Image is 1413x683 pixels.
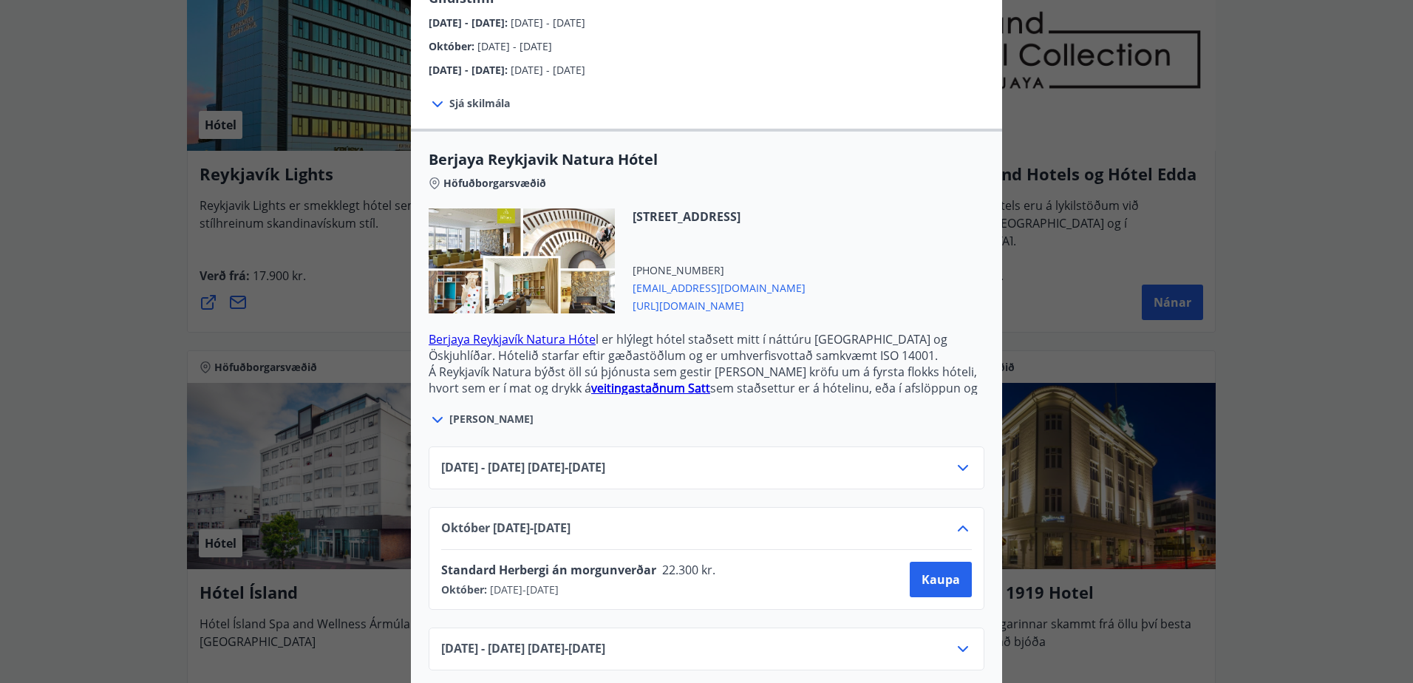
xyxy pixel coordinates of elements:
[449,96,510,111] span: Sjá skilmála
[429,16,511,30] span: [DATE] - [DATE] :
[429,331,984,364] p: l er hlýlegt hótel staðsett mitt í náttúru [GEOGRAPHIC_DATA] og Öskjuhlíðar. Hótelið starfar efti...
[591,380,710,396] a: veitingastaðnum Satt
[429,63,511,77] span: [DATE] - [DATE] :
[429,39,477,53] span: Október :
[511,16,585,30] span: [DATE] - [DATE]
[633,278,806,296] span: [EMAIL_ADDRESS][DOMAIN_NAME]
[477,39,552,53] span: [DATE] - [DATE]
[429,149,984,170] span: Berjaya Reykjavik Natura Hótel
[633,208,806,225] span: [STREET_ADDRESS]
[443,176,546,191] span: Höfuðborgarsvæðið
[633,263,806,278] span: [PHONE_NUMBER]
[429,364,984,412] p: Á Reykjavík Natura býðst öll sú þjónusta sem gestir [PERSON_NAME] kröfu um á fyrsta flokks hóteli...
[429,331,596,347] a: Berjaya Reykjavík Natura Hóte
[633,296,806,313] span: [URL][DOMAIN_NAME]
[511,63,585,77] span: [DATE] - [DATE]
